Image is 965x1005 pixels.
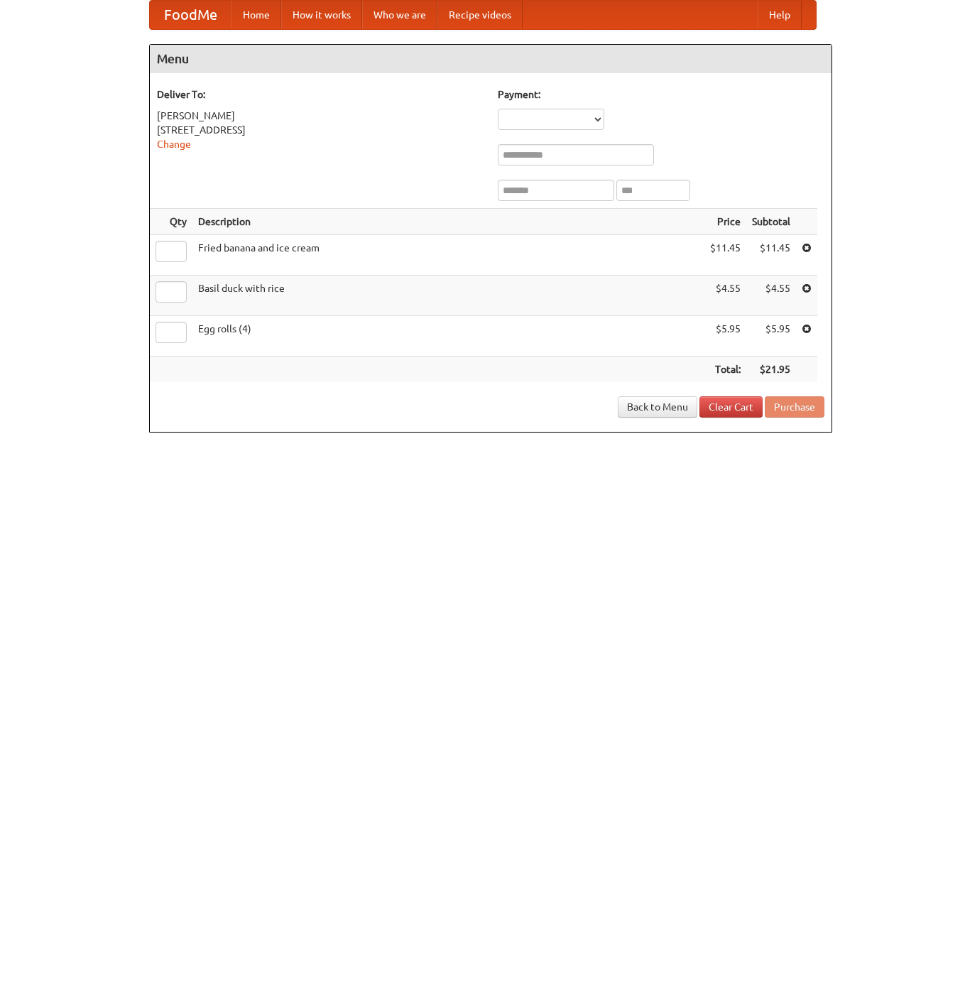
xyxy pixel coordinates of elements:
td: Fried banana and ice cream [192,235,704,276]
th: Qty [150,209,192,235]
td: $5.95 [746,316,796,357]
a: Home [231,1,281,29]
th: Description [192,209,704,235]
a: Change [157,138,191,150]
h5: Deliver To: [157,87,484,102]
div: [PERSON_NAME] [157,109,484,123]
td: Egg rolls (4) [192,316,704,357]
div: [STREET_ADDRESS] [157,123,484,137]
a: Back to Menu [618,396,697,418]
h4: Menu [150,45,832,73]
a: How it works [281,1,362,29]
th: Subtotal [746,209,796,235]
td: $11.45 [746,235,796,276]
th: $21.95 [746,357,796,383]
a: FoodMe [150,1,231,29]
a: Who we are [362,1,437,29]
td: Basil duck with rice [192,276,704,316]
a: Help [758,1,802,29]
td: $5.95 [704,316,746,357]
a: Recipe videos [437,1,523,29]
th: Total: [704,357,746,383]
th: Price [704,209,746,235]
td: $4.55 [746,276,796,316]
td: $11.45 [704,235,746,276]
h5: Payment: [498,87,824,102]
a: Clear Cart [699,396,763,418]
button: Purchase [765,396,824,418]
td: $4.55 [704,276,746,316]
